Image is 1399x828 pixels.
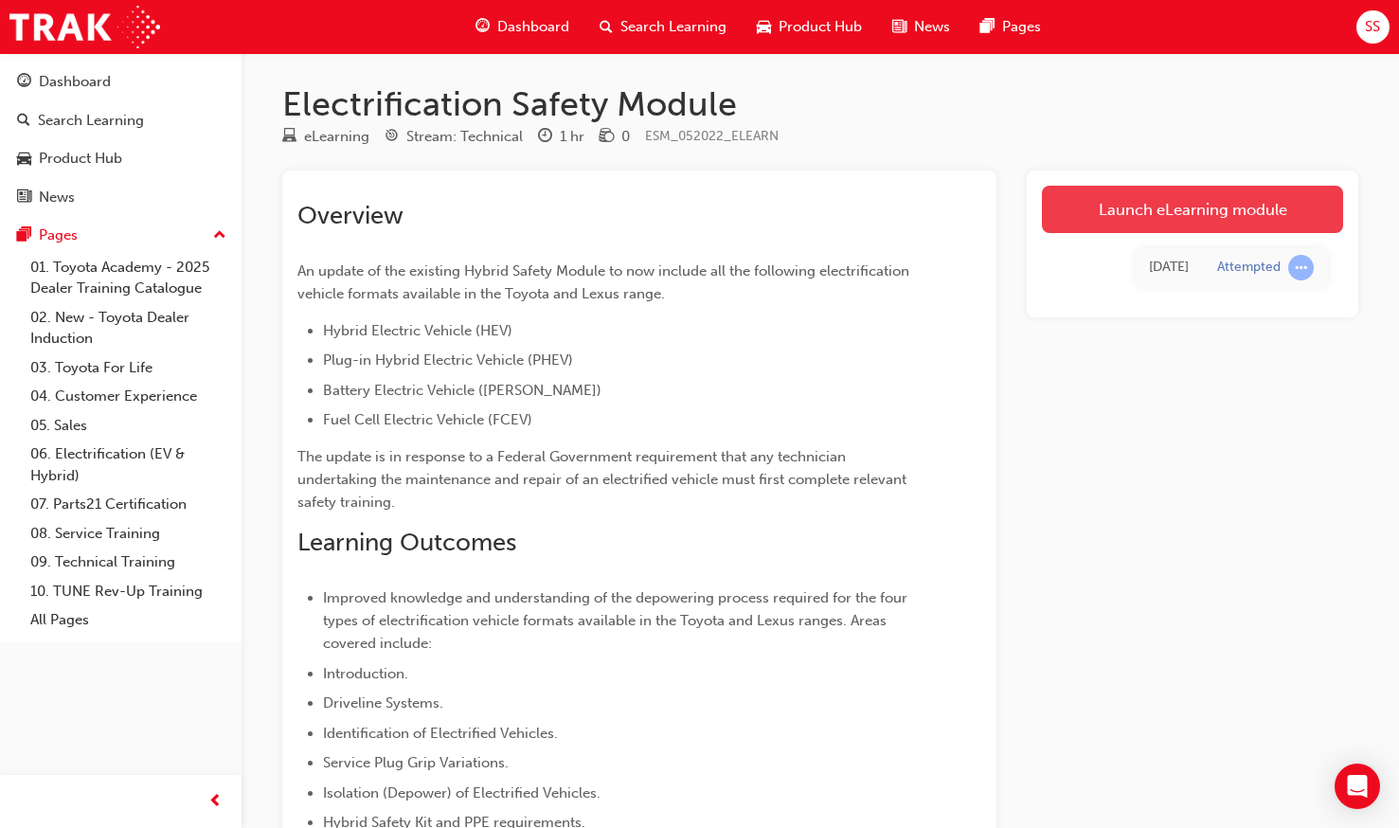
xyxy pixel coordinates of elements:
div: Product Hub [39,148,122,170]
span: clock-icon [538,129,552,146]
span: money-icon [600,129,614,146]
div: Pages [39,225,78,246]
span: Hybrid Electric Vehicle (HEV) [323,322,512,339]
div: eLearning [304,126,369,148]
div: Stream [385,125,523,149]
button: Pages [8,218,234,253]
span: An update of the existing Hybrid Safety Module to now include all the following electrification v... [297,262,913,302]
a: search-iconSearch Learning [584,8,742,46]
a: 03. Toyota For Life [23,353,234,383]
span: Product Hub [779,16,862,38]
span: news-icon [17,189,31,207]
span: pages-icon [980,15,995,39]
span: Pages [1002,16,1041,38]
span: guage-icon [475,15,490,39]
div: Open Intercom Messenger [1335,764,1380,809]
a: news-iconNews [877,8,965,46]
img: Trak [9,6,160,48]
a: Search Learning [8,103,234,138]
div: Attempted [1217,259,1281,277]
div: 1 hr [560,126,584,148]
span: target-icon [385,129,399,146]
div: News [39,187,75,208]
a: Dashboard [8,64,234,99]
div: Fri Sep 12 2025 04:37:52 GMT+1000 (Australian Eastern Standard Time) [1149,257,1189,279]
span: up-icon [213,224,226,248]
div: Dashboard [39,71,111,93]
span: Overview [297,201,404,230]
span: Isolation (Depower) of Electrified Vehicles. [323,784,601,801]
a: 04. Customer Experience [23,382,234,411]
span: Introduction. [323,665,408,682]
span: learningResourceType_ELEARNING-icon [282,129,296,146]
span: Search Learning [620,16,726,38]
span: prev-icon [208,790,223,814]
span: search-icon [600,15,613,39]
span: learningRecordVerb_ATTEMPT-icon [1288,255,1314,280]
span: car-icon [757,15,771,39]
a: Product Hub [8,141,234,176]
span: SS [1365,16,1380,38]
span: Improved knowledge and understanding of the depowering process required for the four types of ele... [323,589,911,652]
span: car-icon [17,151,31,168]
a: pages-iconPages [965,8,1056,46]
span: search-icon [17,113,30,130]
a: guage-iconDashboard [460,8,584,46]
span: Battery Electric Vehicle ([PERSON_NAME]) [323,382,601,399]
a: 01. Toyota Academy - 2025 Dealer Training Catalogue [23,253,234,303]
span: Dashboard [497,16,569,38]
span: Plug-in Hybrid Electric Vehicle (PHEV) [323,351,573,369]
a: 05. Sales [23,411,234,441]
span: Fuel Cell Electric Vehicle (FCEV) [323,411,532,428]
span: pages-icon [17,227,31,244]
div: 0 [621,126,630,148]
span: Service Plug Grip Variations. [323,754,509,771]
a: car-iconProduct Hub [742,8,877,46]
span: news-icon [892,15,906,39]
span: Learning Outcomes [297,528,516,557]
div: Duration [538,125,584,149]
a: 08. Service Training [23,519,234,549]
h1: Electrification Safety Module [282,83,1358,125]
button: DashboardSearch LearningProduct HubNews [8,61,234,218]
a: 02. New - Toyota Dealer Induction [23,303,234,353]
a: 09. Technical Training [23,548,234,577]
span: The update is in response to a Federal Government requirement that any technician undertaking the... [297,448,910,511]
a: 06. Electrification (EV & Hybrid) [23,440,234,490]
a: News [8,180,234,215]
button: SS [1356,10,1390,44]
a: 07. Parts21 Certification [23,490,234,519]
span: Identification of Electrified Vehicles. [323,725,558,742]
div: Search Learning [38,110,144,132]
a: Launch eLearning module [1042,186,1343,233]
a: All Pages [23,605,234,635]
span: Learning resource code [645,128,779,144]
span: Driveline Systems. [323,694,443,711]
span: News [914,16,950,38]
span: guage-icon [17,74,31,91]
a: 10. TUNE Rev-Up Training [23,577,234,606]
div: Type [282,125,369,149]
div: Stream: Technical [406,126,523,148]
div: Price [600,125,630,149]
